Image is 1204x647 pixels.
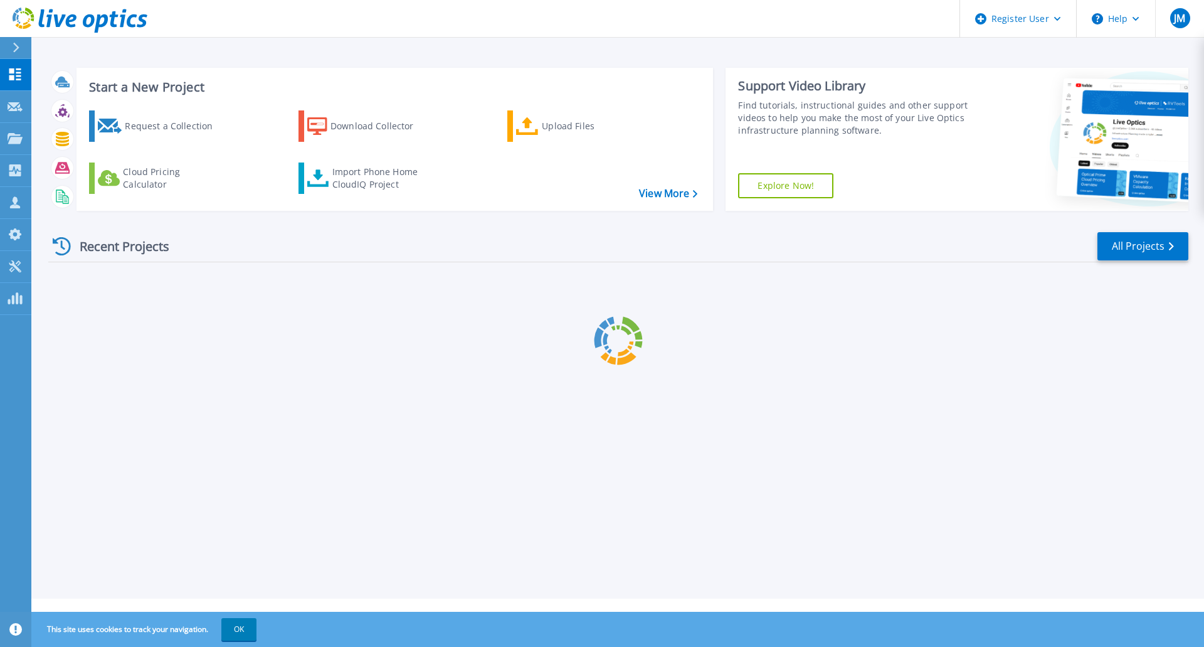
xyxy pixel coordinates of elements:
[123,166,223,191] div: Cloud Pricing Calculator
[298,110,438,142] a: Download Collector
[221,618,256,641] button: OK
[125,114,225,139] div: Request a Collection
[738,173,833,198] a: Explore Now!
[738,99,974,137] div: Find tutorials, instructional guides and other support videos to help you make the most of your L...
[89,80,697,94] h3: Start a New Project
[542,114,642,139] div: Upload Files
[1174,13,1185,23] span: JM
[332,166,430,191] div: Import Phone Home CloudIQ Project
[330,114,431,139] div: Download Collector
[89,163,229,194] a: Cloud Pricing Calculator
[1097,232,1188,260] a: All Projects
[89,110,229,142] a: Request a Collection
[639,188,697,200] a: View More
[738,78,974,94] div: Support Video Library
[507,110,647,142] a: Upload Files
[34,618,256,641] span: This site uses cookies to track your navigation.
[48,231,186,262] div: Recent Projects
